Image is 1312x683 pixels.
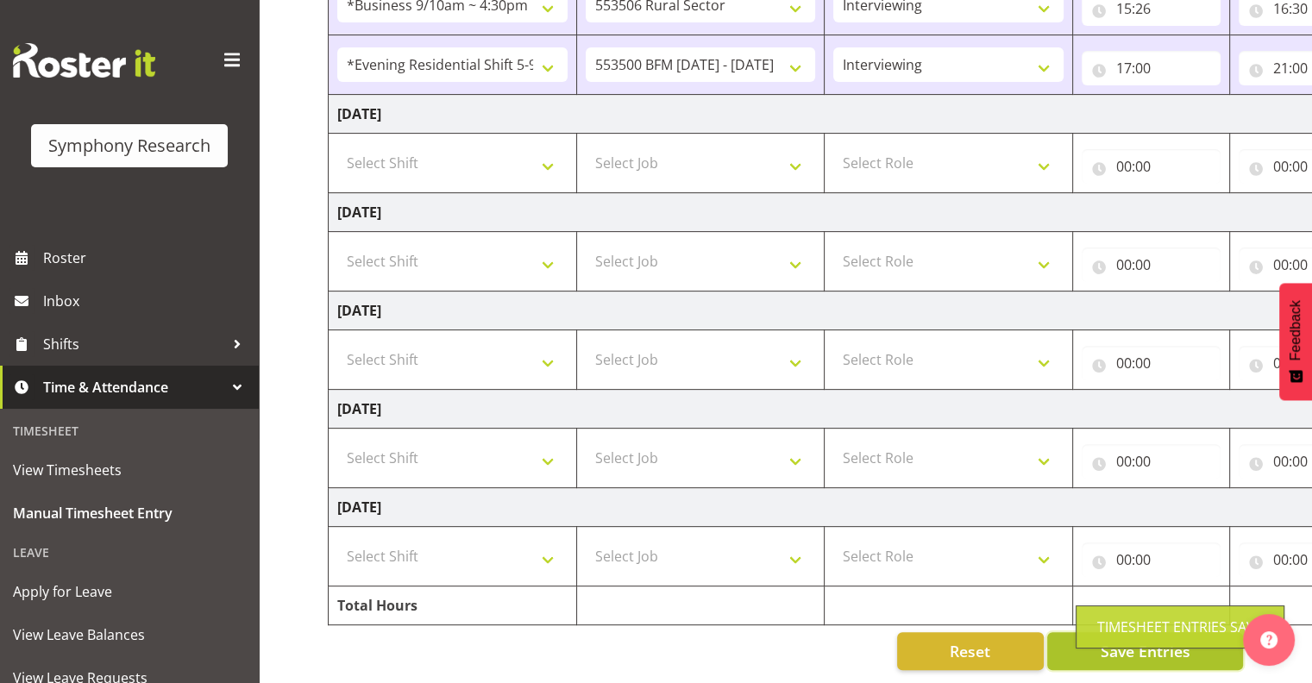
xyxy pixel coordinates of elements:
div: Timesheet [4,413,254,448]
span: Apply for Leave [13,579,246,605]
a: Manual Timesheet Entry [4,492,254,535]
img: Rosterit website logo [13,43,155,78]
input: Click to select... [1082,346,1221,380]
span: Time & Attendance [43,374,224,400]
td: Total Hours [329,586,577,625]
input: Click to select... [1082,542,1221,577]
input: Click to select... [1082,248,1221,282]
span: Shifts [43,331,224,357]
button: Save Entries [1047,632,1243,670]
div: Leave [4,535,254,570]
button: Feedback - Show survey [1279,283,1312,400]
span: Feedback [1288,300,1303,360]
span: Reset [950,640,990,662]
a: View Timesheets [4,448,254,492]
span: Inbox [43,288,250,314]
input: Click to select... [1082,51,1221,85]
button: Reset [897,632,1044,670]
a: View Leave Balances [4,613,254,656]
span: Roster [43,245,250,271]
span: View Leave Balances [13,622,246,648]
a: Apply for Leave [4,570,254,613]
img: help-xxl-2.png [1260,631,1277,649]
input: Click to select... [1082,444,1221,479]
span: View Timesheets [13,457,246,483]
div: Timesheet Entries Save [1097,617,1263,637]
span: Save Entries [1100,640,1190,662]
div: Symphony Research [48,133,210,159]
input: Click to select... [1082,149,1221,184]
span: Manual Timesheet Entry [13,500,246,526]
